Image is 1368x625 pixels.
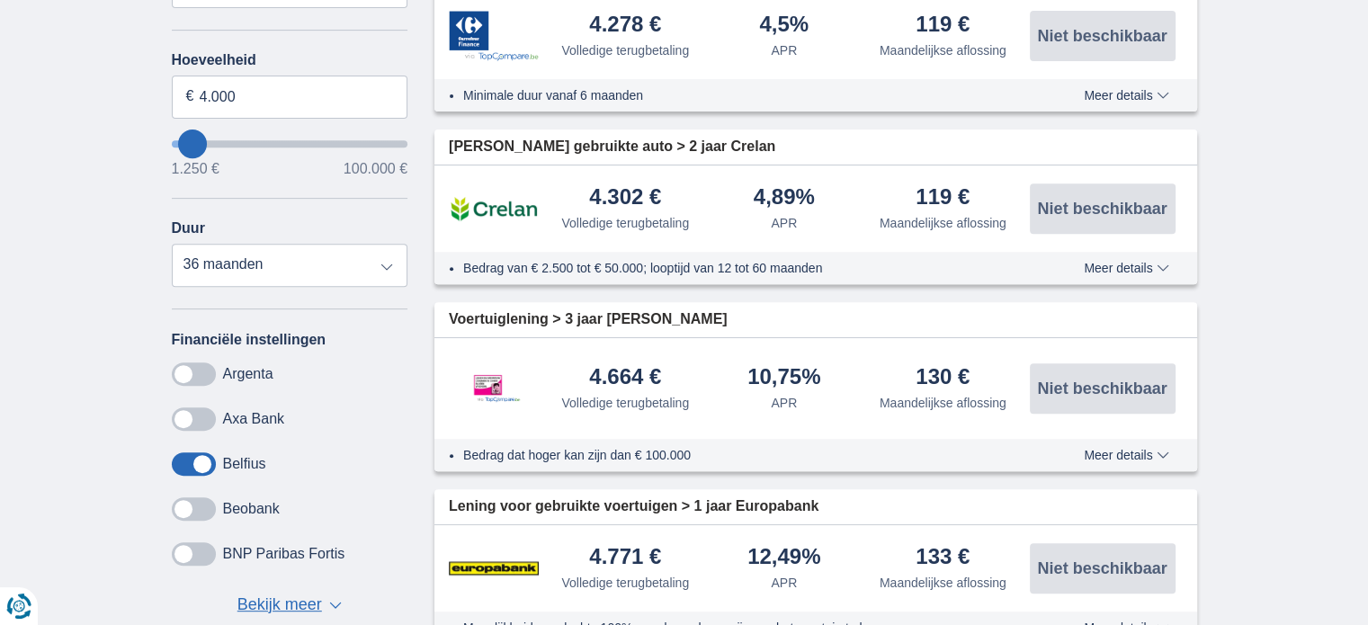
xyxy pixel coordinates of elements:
font: Niet beschikbaar [1037,27,1167,45]
button: Meer details [1070,88,1182,103]
button: Niet beschikbaar [1030,11,1176,61]
font: Bedrag dat hoger kan zijn dan € 100.000 [463,448,691,462]
font: 4.664 € [589,364,661,388]
button: Niet beschikbaar [1030,543,1176,594]
img: persoonlijke lening Crelan [449,186,539,231]
font: € [186,88,194,103]
font: Bedrag van € 2.500 tot € 50.000; looptijd van 12 tot 60 maanden [463,261,822,275]
font: Voertuiglening > 3 jaar [PERSON_NAME] [449,311,728,326]
font: 4.302 € [589,184,661,209]
font: Volledige terugbetaling [561,396,689,410]
button: Bekijk meer ▼ [232,593,347,618]
font: Volledige terugbetaling [561,43,689,58]
font: APR [771,576,797,590]
font: 4,89% [754,184,815,209]
img: Carrefour Finance persoonlijke lening [449,11,539,61]
font: 4.278 € [589,12,661,36]
font: 12,49% [747,544,820,568]
font: 119 € [916,184,970,209]
font: 130 € [916,364,970,388]
input: willenlenen [172,140,408,147]
font: 119 € [916,12,970,36]
font: Duur [172,220,205,236]
font: Belfius [223,456,266,471]
button: Niet beschikbaar [1030,183,1176,234]
font: APR [771,216,797,230]
font: Maandelijkse aflossing [880,216,1006,230]
font: Maandelijkse aflossing [880,576,1006,590]
font: 10,75% [747,364,820,388]
img: Europabank persoonlijke lening [449,546,539,591]
font: 133 € [916,544,970,568]
font: Volledige terugbetaling [561,576,689,590]
font: Argenta [223,366,273,381]
font: Meer details [1084,261,1152,275]
font: 4.771 € [589,544,661,568]
font: 100.000 € [344,161,407,176]
font: Lening voor gebruikte voertuigen > 1 jaar Europabank [449,498,818,513]
font: Minimale duur vanaf 6 maanden [463,88,643,103]
font: APR [771,43,797,58]
font: Maandelijkse aflossing [880,43,1006,58]
font: Meer details [1084,448,1152,462]
font: Bekijk meer [237,595,322,613]
font: Beobank [223,501,280,516]
font: Hoeveelheid [172,52,256,67]
font: ▼ [329,603,345,621]
font: 1.250 € [172,161,219,176]
button: Meer details [1070,448,1182,462]
font: Meer details [1084,88,1152,103]
font: APR [771,396,797,410]
img: persoonlijke lening Leemans Kredieten [449,356,539,421]
font: Volledige terugbetaling [561,216,689,230]
font: Axa Bank [223,411,284,426]
font: Niet beschikbaar [1037,559,1167,577]
button: Niet beschikbaar [1030,363,1176,414]
font: [PERSON_NAME] gebruikte auto > 2 jaar Crelan [449,138,775,154]
font: Niet beschikbaar [1037,379,1167,397]
font: 4,5% [759,12,809,36]
button: Meer details [1070,261,1182,275]
font: BNP Paribas Fortis [223,546,345,561]
font: Financiële instellingen [172,332,326,347]
font: Maandelijkse aflossing [880,396,1006,410]
font: Niet beschikbaar [1037,200,1167,218]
